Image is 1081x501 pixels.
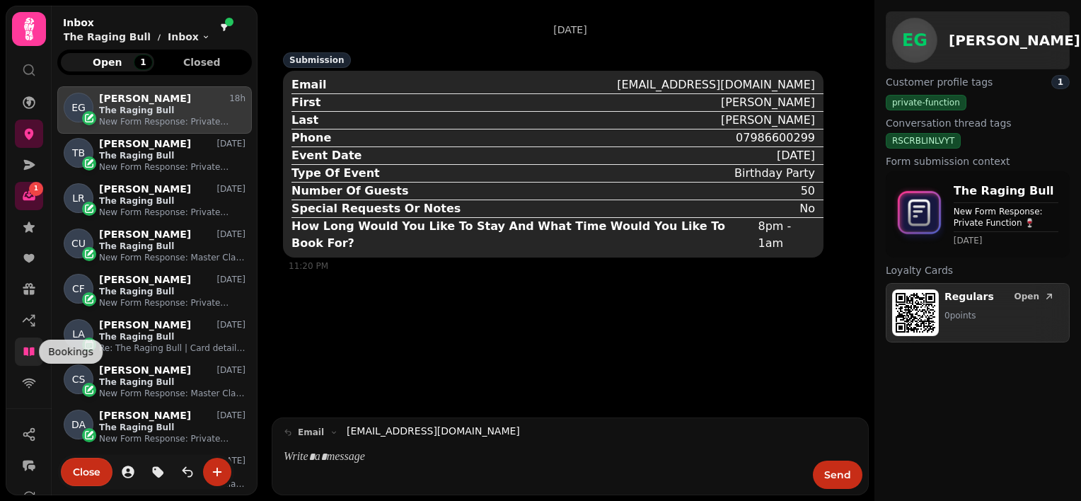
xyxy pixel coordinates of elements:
span: LA [72,327,85,341]
button: create-convo [203,458,231,486]
span: CS [72,372,86,386]
p: Re: The Raging Bull | Card details required [99,342,245,354]
div: RSCRBLINLVYT [886,133,961,149]
div: No [799,200,815,217]
p: The Raging Bull [99,331,245,342]
p: The Raging Bull [99,150,245,161]
p: The Raging Bull [63,30,151,44]
p: [DATE] [216,364,245,376]
span: DA [71,417,86,432]
span: CU [71,236,86,250]
p: The Raging Bull [954,183,1058,200]
button: tag-thread [144,458,172,486]
p: The Raging Bull [99,105,245,116]
a: [EMAIL_ADDRESS][DOMAIN_NAME] [347,424,520,439]
p: [PERSON_NAME] [99,319,191,331]
span: CF [72,282,85,296]
p: 18h [229,93,245,104]
div: 11:20 PM [289,260,823,272]
p: New Form Response: Private Function 🍷 [99,207,245,218]
a: 1 [15,182,43,210]
div: 07986600299 [736,129,815,146]
div: Number Of Guests [291,183,408,200]
div: Type Of Event [291,165,380,182]
div: 8pm - 1am [758,218,815,252]
h2: Inbox [63,16,210,30]
p: The Raging Bull [99,195,245,207]
span: TB [72,146,85,160]
div: First [291,94,320,111]
button: Open1 [61,53,154,71]
button: filter [216,19,233,36]
p: The Raging Bull [99,286,245,297]
button: Close [61,458,112,486]
img: form-icon [891,185,948,244]
label: Form submission context [886,154,1070,168]
p: [DATE] [216,319,245,330]
div: How Long Would You Like To Stay And What Time Would You Like To Book For? [291,218,752,252]
p: [DATE] [216,410,245,421]
div: 50 [801,183,815,200]
p: New Form Response: Private Function 🍷 [99,161,245,173]
p: New Form Response: Private Function 🍷 [954,206,1058,229]
p: [PERSON_NAME] [99,229,191,241]
p: [DATE] [216,183,245,195]
div: Last [291,112,318,129]
button: Send [813,461,862,489]
p: [DATE] [553,23,586,37]
p: 0 point s [944,310,1063,321]
div: grid [57,86,252,489]
p: New Form Response: Private Function 🍷 [99,116,245,127]
p: [DATE] [216,274,245,285]
span: EG [71,100,86,115]
p: The Raging Bull [99,241,245,252]
div: [PERSON_NAME] [721,94,815,111]
p: [PERSON_NAME] [99,364,191,376]
span: Open [1014,292,1039,301]
div: Email [291,76,326,93]
p: [PERSON_NAME] [99,183,191,195]
div: 1 [1051,75,1070,89]
time: [DATE] [954,235,1058,246]
span: Closed [167,57,238,67]
div: [DATE] [777,147,815,164]
p: [PERSON_NAME] [99,93,191,105]
span: EG [902,32,927,49]
span: Close [73,467,100,477]
div: [PERSON_NAME] [721,112,815,129]
div: [EMAIL_ADDRESS][DOMAIN_NAME] [617,76,815,93]
div: Special Requests Or Notes [291,200,461,217]
label: Conversation thread tags [886,116,1070,130]
p: [DATE] [216,138,245,149]
button: Open [1009,289,1060,304]
p: [PERSON_NAME] [99,274,191,286]
button: Inbox [168,30,210,44]
div: Phone [291,129,331,146]
p: [DATE] [216,229,245,240]
button: is-read [173,458,202,486]
button: Closed [156,53,249,71]
p: New Form Response: Master Class Enquiry 🍸 [99,388,245,399]
p: [PERSON_NAME] [99,410,191,422]
div: Event Date [291,147,362,164]
span: Send [824,470,851,480]
div: private-function [886,95,966,110]
p: Regulars [944,289,994,304]
span: LR [72,191,85,205]
nav: breadcrumb [63,30,210,44]
div: Bookings [39,340,103,364]
span: Loyalty Cards [886,263,953,277]
p: The Raging Bull [99,422,245,433]
p: New Form Response: Private Function 🍷 [99,433,245,444]
p: New Form Response: Master Class Enquiry 🍸 [99,252,245,263]
div: 1 [134,54,152,70]
span: Open [72,57,143,67]
p: [PERSON_NAME] [99,138,191,150]
span: 1 [34,184,38,194]
span: Customer profile tags [886,75,993,89]
div: Birthday Party [734,165,815,182]
p: The Raging Bull [99,376,245,388]
p: New Form Response: Private Function 🍷 [99,297,245,309]
button: email [278,424,344,441]
h2: [PERSON_NAME] [949,30,1080,50]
